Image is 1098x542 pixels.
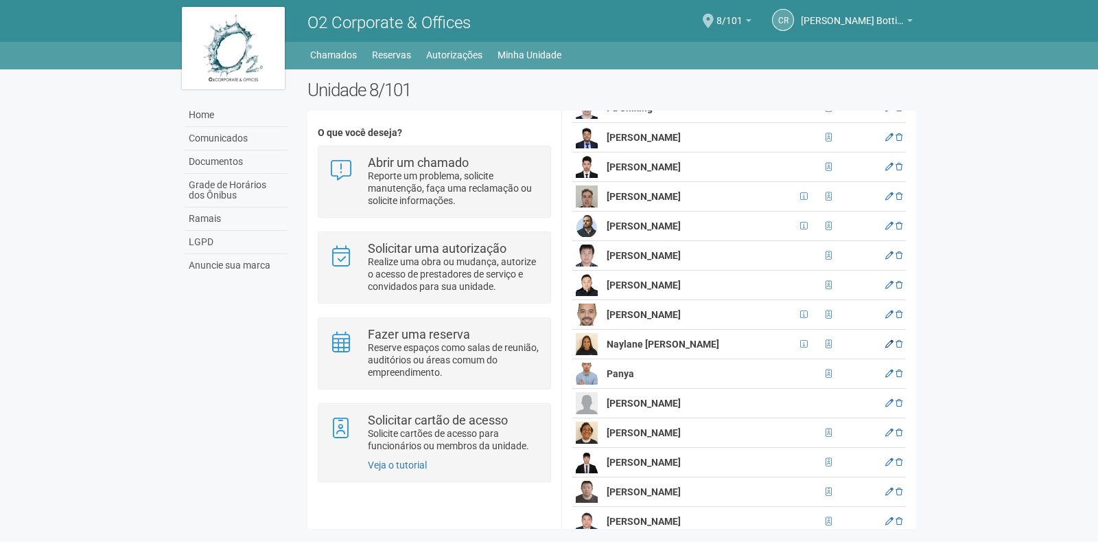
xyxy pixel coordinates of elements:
a: Solicitar cartão de acesso Solicite cartões de acesso para funcionários ou membros da unidade. [329,414,539,452]
a: Autorizações [426,45,482,65]
h2: Unidade 8/101 [307,80,916,100]
a: Editar membro [885,487,893,497]
a: Editar membro [885,428,893,438]
strong: [PERSON_NAME] [607,132,681,143]
a: Editar membro [885,221,893,231]
a: Excluir membro [896,221,902,231]
img: user.png [576,481,598,503]
strong: Panya [607,368,634,379]
a: Chamados [310,45,357,65]
span: Cintia Ribeiro Bottino dos Santos [801,2,904,26]
strong: [PERSON_NAME] [607,250,681,261]
a: Excluir membro [896,280,902,290]
a: Ramais [185,207,287,231]
a: Excluir membro [896,133,902,142]
a: Editar membro [885,162,893,172]
a: Excluir membro [896,339,902,349]
a: Veja o tutorial [368,460,427,471]
a: Excluir membro [896,458,902,467]
a: Fazer uma reserva Reserve espaços como salas de reunião, auditórios ou áreas comum do empreendime... [329,328,539,379]
p: Solicite cartões de acesso para funcionários ou membros da unidade. [368,427,540,452]
a: Excluir membro [896,428,902,438]
strong: Abrir um chamado [368,155,469,170]
img: logo.jpg [182,7,285,89]
a: [PERSON_NAME] Bottino dos Santos [801,17,913,28]
strong: [PERSON_NAME] [607,486,681,497]
p: Reporte um problema, solicite manutenção, faça uma reclamação ou solicite informações. [368,170,540,207]
a: Editar membro [885,458,893,467]
img: user.png [576,274,598,296]
strong: [PERSON_NAME] [607,280,681,291]
a: LGPD [185,231,287,254]
a: Documentos [185,150,287,174]
strong: [PERSON_NAME] [607,398,681,409]
strong: [PERSON_NAME] [607,457,681,468]
img: user.png [576,422,598,444]
strong: Fazer uma reserva [368,327,470,341]
a: Excluir membro [896,517,902,526]
p: Realize uma obra ou mudança, autorize o acesso de prestadores de serviço e convidados para sua un... [368,256,540,293]
strong: Naylane [PERSON_NAME] [607,339,719,350]
span: 8/101 [716,2,743,26]
strong: [PERSON_NAME] [607,221,681,232]
p: Reserve espaços como salas de reunião, auditórios ou áreas comum do empreendimento. [368,341,540,379]
a: Reservas [372,45,411,65]
img: user.png [576,245,598,267]
a: Editar membro [885,103,893,113]
a: 8/101 [716,17,751,28]
img: user.png [576,333,598,355]
a: CR [772,9,794,31]
img: user.png [576,215,598,237]
a: Editar membro [885,251,893,260]
img: user.png [576,126,598,148]
a: Solicitar uma autorização Realize uma obra ou mudança, autorize o acesso de prestadores de serviç... [329,242,539,293]
img: user.png [576,363,598,385]
a: Excluir membro [896,369,902,379]
h4: O que você deseja? [318,128,550,138]
strong: [PERSON_NAME] [607,516,681,527]
img: user.png [576,304,598,326]
a: Excluir membro [896,487,902,497]
a: Editar membro [885,280,893,290]
a: Home [185,104,287,127]
a: Editar membro [885,339,893,349]
strong: [PERSON_NAME] [607,427,681,438]
a: Excluir membro [896,251,902,260]
img: user.png [576,510,598,532]
img: user.png [576,156,598,178]
a: Excluir membro [896,398,902,408]
strong: Solicitar uma autorização [368,241,506,256]
a: Excluir membro [896,162,902,172]
a: Abrir um chamado Reporte um problema, solicite manutenção, faça uma reclamação ou solicite inform... [329,157,539,207]
img: user.png [576,185,598,207]
a: Grade de Horários dos Ônibus [185,174,287,207]
strong: Solicitar cartão de acesso [368,413,508,427]
span: O2 Corporate & Offices [307,13,471,32]
strong: [PERSON_NAME] [607,191,681,202]
a: Minha Unidade [498,45,561,65]
a: Excluir membro [896,103,902,113]
a: Editar membro [885,398,893,408]
img: user.png [576,392,598,414]
img: user.png [576,451,598,473]
a: Comunicados [185,127,287,150]
a: Editar membro [885,369,893,379]
a: Anuncie sua marca [185,254,287,277]
a: Editar membro [885,192,893,201]
a: Excluir membro [896,192,902,201]
a: Excluir membro [896,310,902,319]
a: Editar membro [885,310,893,319]
a: Editar membro [885,133,893,142]
a: Editar membro [885,517,893,526]
strong: [PERSON_NAME] [607,161,681,172]
strong: [PERSON_NAME] [607,309,681,320]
